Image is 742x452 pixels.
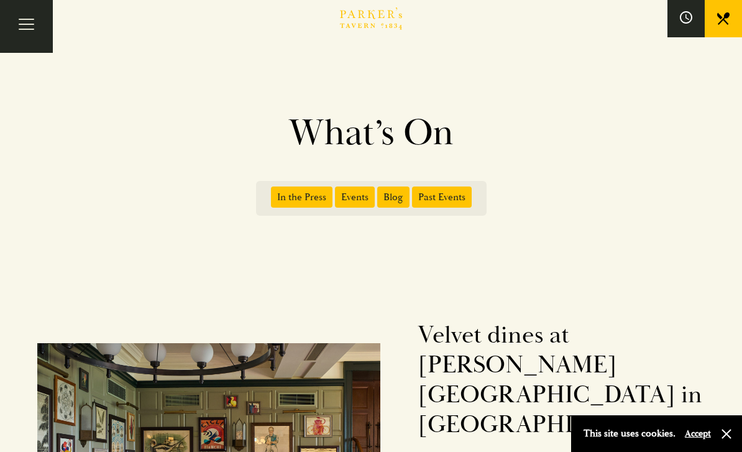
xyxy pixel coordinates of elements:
span: Events [335,187,375,208]
span: Past Events [412,187,472,208]
h1: What’s On [79,111,663,156]
span: In the Press [271,187,332,208]
p: This site uses cookies. [584,425,676,443]
span: Blog [377,187,410,208]
h2: Velvet dines at [PERSON_NAME][GEOGRAPHIC_DATA] in [GEOGRAPHIC_DATA] [418,321,723,440]
button: Close and accept [720,428,733,440]
button: Accept [685,428,711,440]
